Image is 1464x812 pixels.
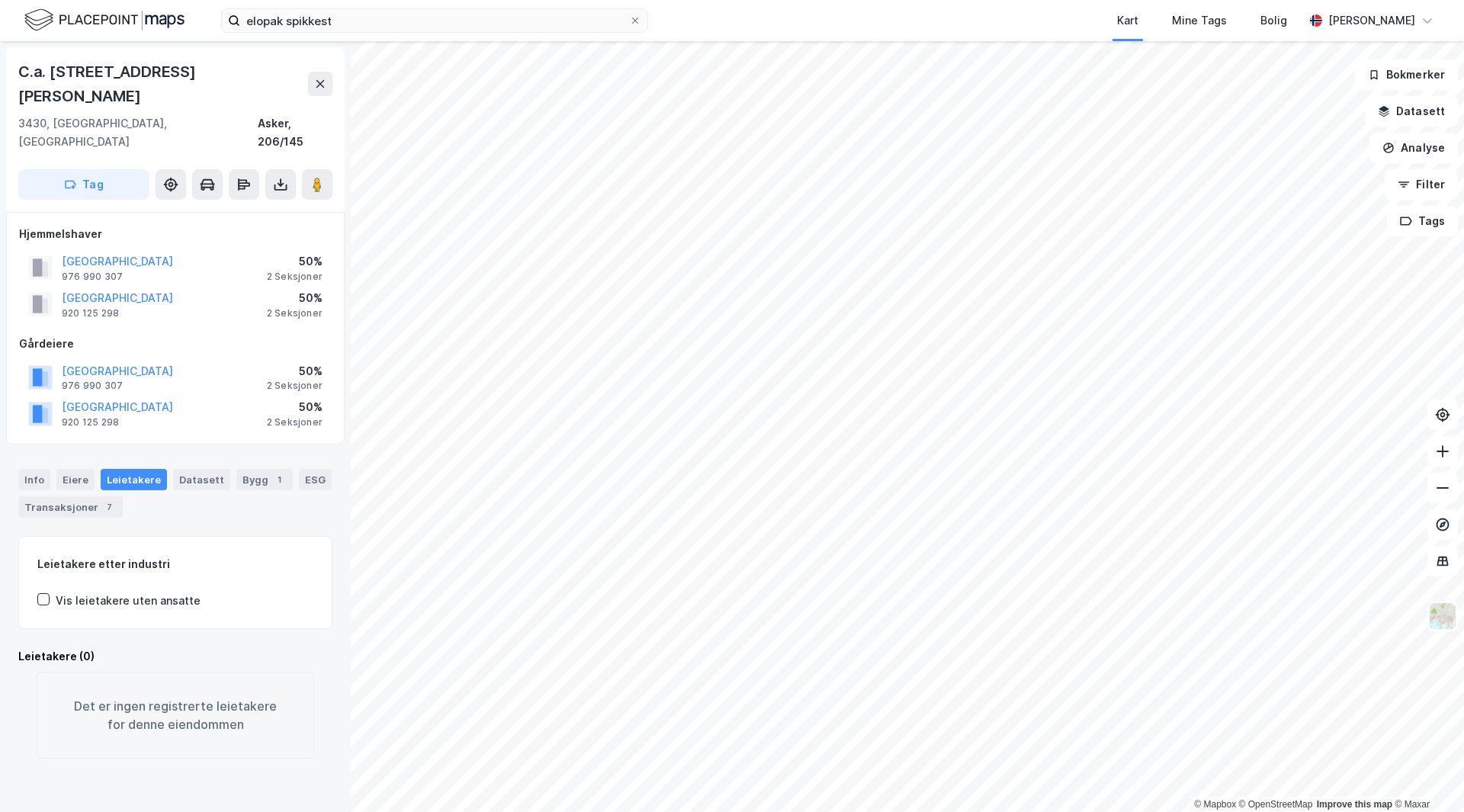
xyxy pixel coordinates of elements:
[18,647,332,666] div: Leietakere (0)
[1172,11,1227,30] div: Mine Tags
[62,416,119,428] div: 920 125 298
[1317,799,1392,810] a: Improve this map
[19,335,332,353] div: Gårdeiere
[62,307,119,319] div: 920 125 298
[24,7,185,34] img: logo.f888ab2527a4732fd821a326f86c7f29.svg
[1328,11,1415,30] div: [PERSON_NAME]
[1260,11,1287,30] div: Bolig
[267,362,323,380] div: 50%
[18,169,149,200] button: Tag
[1428,602,1457,631] img: Z
[1365,96,1458,127] button: Datasett
[1369,133,1458,163] button: Analyse
[1388,739,1464,812] div: Kontrollprogram for chat
[18,496,123,518] div: Transaksjoner
[56,469,95,490] div: Eiere
[1388,739,1464,812] iframe: Chat Widget
[1385,169,1458,200] button: Filter
[19,225,332,243] div: Hjemmelshaver
[271,472,287,487] div: 1
[37,555,313,573] div: Leietakere etter industri
[62,271,123,283] div: 976 990 307
[1117,11,1138,30] div: Kart
[1387,206,1458,236] button: Tags
[37,672,314,759] div: Det er ingen registrerte leietakere for denne eiendommen
[267,289,323,307] div: 50%
[267,252,323,271] div: 50%
[62,380,123,392] div: 976 990 307
[1194,799,1236,810] a: Mapbox
[18,469,50,490] div: Info
[18,59,308,108] div: C.a. [STREET_ADDRESS][PERSON_NAME]
[18,114,258,151] div: 3430, [GEOGRAPHIC_DATA], [GEOGRAPHIC_DATA]
[299,469,332,490] div: ESG
[101,499,117,515] div: 7
[267,380,323,392] div: 2 Seksjoner
[1355,59,1458,90] button: Bokmerker
[267,307,323,319] div: 2 Seksjoner
[267,398,323,416] div: 50%
[240,9,629,32] input: Søk på adresse, matrikkel, gårdeiere, leietakere eller personer
[267,416,323,428] div: 2 Seksjoner
[267,271,323,283] div: 2 Seksjoner
[1239,799,1313,810] a: OpenStreetMap
[258,114,332,151] div: Asker, 206/145
[173,469,230,490] div: Datasett
[101,469,167,490] div: Leietakere
[56,592,201,610] div: Vis leietakere uten ansatte
[236,469,293,490] div: Bygg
